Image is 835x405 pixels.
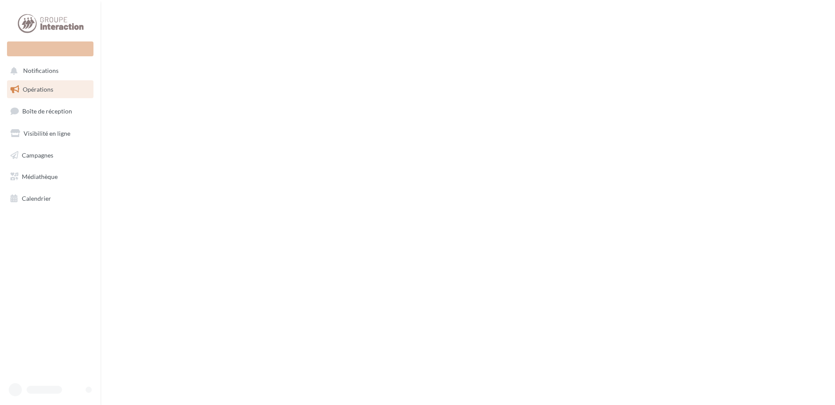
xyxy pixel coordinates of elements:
[5,146,95,165] a: Campagnes
[5,102,95,120] a: Boîte de réception
[23,86,53,93] span: Opérations
[24,130,70,137] span: Visibilité en ligne
[23,67,59,75] span: Notifications
[5,80,95,99] a: Opérations
[5,189,95,208] a: Calendrier
[5,124,95,143] a: Visibilité en ligne
[22,151,53,158] span: Campagnes
[22,173,58,180] span: Médiathèque
[7,41,93,56] div: Nouvelle campagne
[5,168,95,186] a: Médiathèque
[22,107,72,115] span: Boîte de réception
[22,195,51,202] span: Calendrier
